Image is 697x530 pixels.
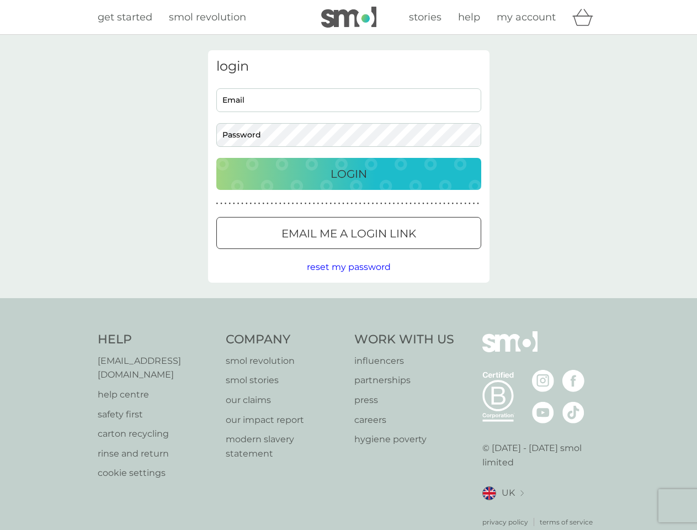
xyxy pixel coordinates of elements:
[98,388,215,402] a: help centre
[397,201,399,206] p: ●
[363,201,365,206] p: ●
[427,201,429,206] p: ●
[241,201,243,206] p: ●
[98,447,215,461] a: rinse and return
[482,331,538,369] img: smol
[376,201,378,206] p: ●
[317,201,320,206] p: ●
[275,201,277,206] p: ●
[372,201,374,206] p: ●
[477,201,479,206] p: ●
[354,393,454,407] a: press
[292,201,294,206] p: ●
[226,373,343,388] a: smol stories
[409,9,441,25] a: stories
[331,165,367,183] p: Login
[98,466,215,480] a: cookie settings
[226,354,343,368] a: smol revolution
[271,201,273,206] p: ●
[354,354,454,368] a: influencers
[226,432,343,460] p: modern slavery statement
[452,201,454,206] p: ●
[326,201,328,206] p: ●
[354,373,454,388] a: partnerships
[354,331,454,348] h4: Work With Us
[250,201,252,206] p: ●
[520,490,524,496] img: select a new location
[354,413,454,427] a: careers
[458,11,480,23] span: help
[443,201,445,206] p: ●
[418,201,421,206] p: ●
[313,201,315,206] p: ●
[220,201,222,206] p: ●
[169,11,246,23] span: smol revolution
[308,201,311,206] p: ●
[296,201,298,206] p: ●
[354,432,454,447] p: hygiene poverty
[460,201,462,206] p: ●
[562,401,584,423] img: visit the smol Tiktok page
[482,441,600,469] p: © [DATE] - [DATE] smol limited
[288,201,290,206] p: ●
[329,201,332,206] p: ●
[226,413,343,427] a: our impact report
[98,9,152,25] a: get started
[342,201,344,206] p: ●
[482,486,496,500] img: UK flag
[226,393,343,407] a: our claims
[448,201,450,206] p: ●
[532,401,554,423] img: visit the smol Youtube page
[284,201,286,206] p: ●
[169,9,246,25] a: smol revolution
[305,201,307,206] p: ●
[216,201,219,206] p: ●
[98,11,152,23] span: get started
[572,6,600,28] div: basket
[393,201,395,206] p: ●
[98,354,215,382] a: [EMAIL_ADDRESS][DOMAIN_NAME]
[98,407,215,422] a: safety first
[385,201,387,206] p: ●
[380,201,382,206] p: ●
[258,201,260,206] p: ●
[355,201,357,206] p: ●
[225,201,227,206] p: ●
[216,217,481,249] button: Email me a login link
[497,11,556,23] span: my account
[267,201,269,206] p: ●
[389,201,391,206] p: ●
[406,201,408,206] p: ●
[98,427,215,441] a: carton recycling
[351,201,353,206] p: ●
[473,201,475,206] p: ●
[321,7,376,28] img: smol
[216,158,481,190] button: Login
[409,201,412,206] p: ●
[246,201,248,206] p: ●
[338,201,340,206] p: ●
[562,370,584,392] img: visit the smol Facebook page
[458,9,480,25] a: help
[307,262,391,272] span: reset my password
[422,201,424,206] p: ●
[279,201,281,206] p: ●
[482,517,528,527] a: privacy policy
[228,201,231,206] p: ●
[307,260,391,274] button: reset my password
[439,201,441,206] p: ●
[347,201,349,206] p: ●
[226,331,343,348] h4: Company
